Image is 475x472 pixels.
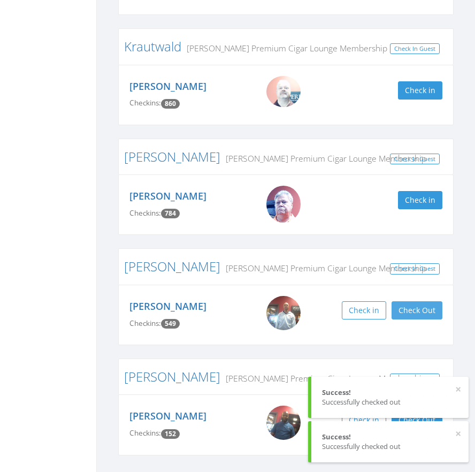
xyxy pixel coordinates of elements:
[124,148,220,165] a: [PERSON_NAME]
[129,80,206,93] a: [PERSON_NAME]
[398,191,442,209] button: Check in
[129,189,206,202] a: [PERSON_NAME]
[161,319,180,329] span: Checkin count
[322,441,458,452] div: Successfully checked out
[124,37,181,55] a: Krautwald
[322,432,458,442] div: Success!
[161,99,180,109] span: Checkin count
[129,208,161,218] span: Checkins:
[129,98,161,108] span: Checkins:
[392,411,442,429] button: Check Out
[124,368,220,385] a: [PERSON_NAME]
[266,406,301,440] img: Timothy_Williams.png
[390,374,440,385] a: Check In Guest
[220,153,426,164] small: [PERSON_NAME] Premium Cigar Lounge Membership
[266,186,301,222] img: Big_Mike.jpg
[266,296,301,330] img: Justin_Ward.png
[124,257,220,275] a: [PERSON_NAME]
[181,42,387,54] small: [PERSON_NAME] Premium Cigar Lounge Membership
[392,301,442,319] button: Check Out
[322,387,458,398] div: Success!
[455,384,461,395] button: ×
[390,263,440,275] a: Check In Guest
[220,372,426,384] small: [PERSON_NAME] Premium Cigar Lounge Membership
[129,318,161,328] span: Checkins:
[342,301,386,319] button: Check in
[342,411,386,429] button: Check in
[129,428,161,438] span: Checkins:
[322,397,458,407] div: Successfully checked out
[129,409,206,422] a: [PERSON_NAME]
[398,81,442,100] button: Check in
[220,262,426,274] small: [PERSON_NAME] Premium Cigar Lounge Membership
[390,154,440,165] a: Check In Guest
[390,43,440,55] a: Check In Guest
[161,209,180,218] span: Checkin count
[129,300,206,313] a: [PERSON_NAME]
[161,429,180,439] span: Checkin count
[266,76,301,108] img: WIN_20200824_14_20_23_Pro.jpg
[455,429,461,439] button: ×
